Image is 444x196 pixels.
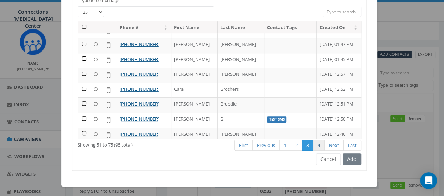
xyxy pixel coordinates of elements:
th: First Name [171,21,218,34]
th: Phone #: activate to sort column ascending [117,21,171,34]
td: [PERSON_NAME] [171,68,218,83]
th: Last Name [218,21,264,34]
td: [PERSON_NAME] [171,128,218,143]
div: Open Intercom Messenger [420,172,437,189]
td: [PERSON_NAME] [218,38,264,53]
th: Contact Tags [264,21,317,34]
td: [DATE] 12:50 PM [317,113,361,128]
a: 2 [291,140,302,151]
td: [PERSON_NAME] [218,128,264,143]
td: [PERSON_NAME] [171,97,218,113]
a: 1 [279,140,291,151]
td: [PERSON_NAME] [218,68,264,83]
a: [PHONE_NUMBER] [120,86,159,92]
label: Test SMS [267,116,287,123]
button: Cancel [316,153,341,165]
a: Previous [252,140,280,151]
td: B. [218,113,264,128]
td: [DATE] 12:57 PM [317,68,361,83]
td: [DATE] 01:47 PM [317,38,361,53]
td: [PERSON_NAME] [171,113,218,128]
a: First [234,140,253,151]
td: [PERSON_NAME] [218,53,264,68]
a: 3 [302,140,313,151]
td: [DATE] 12:52 PM [317,83,361,98]
a: Last [343,140,361,151]
td: [DATE] 12:51 PM [317,97,361,113]
a: [PHONE_NUMBER] [120,131,159,137]
input: Type to search [323,7,361,17]
td: Bruedle [218,97,264,113]
a: [PHONE_NUMBER] [120,41,159,47]
td: [DATE] 12:46 PM [317,128,361,143]
a: 4 [313,140,325,151]
td: [DATE] 01:45 PM [317,53,361,68]
td: Brothers [218,83,264,98]
td: Cara [171,83,218,98]
a: [PHONE_NUMBER] [120,116,159,122]
a: [PHONE_NUMBER] [120,56,159,62]
th: Created On: activate to sort column ascending [317,21,361,34]
div: Showing 51 to 75 (95 total) [78,139,190,148]
a: Next [324,140,344,151]
td: [PERSON_NAME] [171,53,218,68]
a: [PHONE_NUMBER] [120,71,159,77]
td: [PERSON_NAME] [171,38,218,53]
a: [PHONE_NUMBER] [120,101,159,107]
